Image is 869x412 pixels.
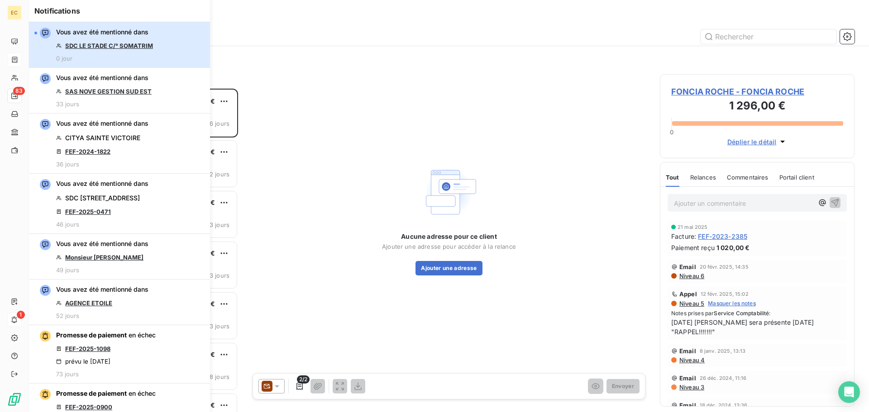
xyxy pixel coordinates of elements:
[401,232,497,241] span: Aucune adresse pour ce client
[678,272,704,279] span: Niveau 6
[56,161,79,168] span: 36 jours
[666,174,679,181] span: Tout
[678,300,704,307] span: Niveau 5
[56,370,79,378] span: 73 jours
[727,137,777,147] span: Déplier le détail
[297,375,310,384] span: 2/2
[678,356,705,364] span: Niveau 4
[13,87,25,95] span: 83
[727,174,769,181] span: Commentaires
[65,42,153,49] a: SDC LE STADE C/° SOMATRIM
[56,179,148,188] span: Vous avez été mentionné dans
[56,239,148,248] span: Vous avez été mentionné dans
[670,128,673,136] span: 0
[129,331,156,339] span: en échec
[671,309,843,317] span: Notes prises par :
[679,290,697,298] span: Appel
[838,381,860,403] div: Open Intercom Messenger
[56,331,127,339] span: Promesse de paiement
[420,163,478,221] img: Empty state
[7,5,22,20] div: EC
[701,291,749,297] span: 12 févr. 2025, 15:02
[679,347,696,355] span: Email
[671,317,843,336] span: [DATE] [PERSON_NAME] sera présente [DATE] "RAPPEL!!!!!!!"
[7,89,21,103] a: 83
[29,68,210,114] button: Vous avez été mentionné dansSAS NOVE GESTION SUD EST33 jours
[29,174,210,234] button: Vous avez été mentionné dansSDC [STREET_ADDRESS]FEF-2025-047146 jours
[65,133,140,142] span: CITYA SAINTE VICTOIRE
[29,234,210,279] button: Vous avez été mentionné dansMonsieur [PERSON_NAME]49 jours
[725,137,790,147] button: Déplier le détail
[671,85,843,98] span: FONCIA ROCHE - FONCIA ROCHE
[690,174,716,181] span: Relances
[56,100,79,108] span: 33 jours
[29,325,210,384] button: Promesse de paiement en échecFEF-2025-1098prévu le [DATE]73 jours
[56,28,148,37] span: Vous avez été mentionné dans
[701,29,836,44] input: Rechercher
[678,384,704,391] span: Niveau 3
[700,264,749,270] span: 20 févr. 2025, 14:35
[34,5,205,16] h6: Notifications
[415,261,482,275] button: Ajouter une adresse
[698,232,747,241] span: FEF-2023-2385
[779,174,814,181] span: Portail client
[679,263,696,270] span: Email
[65,403,112,411] a: FEF-2025-0900
[56,119,148,128] span: Vous avez été mentionné dans
[29,279,210,325] button: Vous avez été mentionné dansAGENCE ETOILE52 jours
[678,224,708,230] span: 21 mai 2025
[56,55,72,62] span: 0 jour
[606,379,640,393] button: Envoyer
[56,73,148,82] span: Vous avez été mentionné dans
[65,299,112,307] a: AGENCE ETOILE
[56,358,110,365] div: prévu le [DATE]
[56,266,79,274] span: 49 jours
[708,299,756,308] span: Masquer les notes
[382,243,516,250] span: Ajouter une adresse pour accéder à la relance
[700,403,748,408] span: 18 déc. 2024, 13:36
[671,98,843,116] h3: 1 296,00 €
[716,243,750,252] span: 1 020,00 €
[714,310,769,317] span: Service Comptabilité
[671,232,696,241] span: Facture :
[29,22,210,68] button: Vous avez été mentionné dansSDC LE STADE C/° SOMATRIM0 jour
[679,402,696,409] span: Email
[29,114,210,174] button: Vous avez été mentionné dansCITYA SAINTE VICTOIREFEF-2024-182236 jours
[56,285,148,294] span: Vous avez été mentionné dans
[56,312,79,319] span: 52 jours
[129,389,156,397] span: en échec
[671,243,715,252] span: Paiement reçu
[65,345,110,352] a: FEF-2025-1098
[17,311,25,319] span: 1
[679,374,696,382] span: Email
[700,375,747,381] span: 26 déc. 2024, 11:16
[65,88,152,95] a: SAS NOVE GESTION SUD EST
[700,348,746,354] span: 8 janv. 2025, 13:13
[65,148,110,155] a: FEF-2024-1822
[7,392,22,407] img: Logo LeanPay
[65,194,140,203] span: SDC [STREET_ADDRESS]
[56,221,79,228] span: 46 jours
[65,254,143,261] a: Monsieur [PERSON_NAME]
[65,208,111,215] a: FEF-2025-0471
[56,389,127,397] span: Promesse de paiement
